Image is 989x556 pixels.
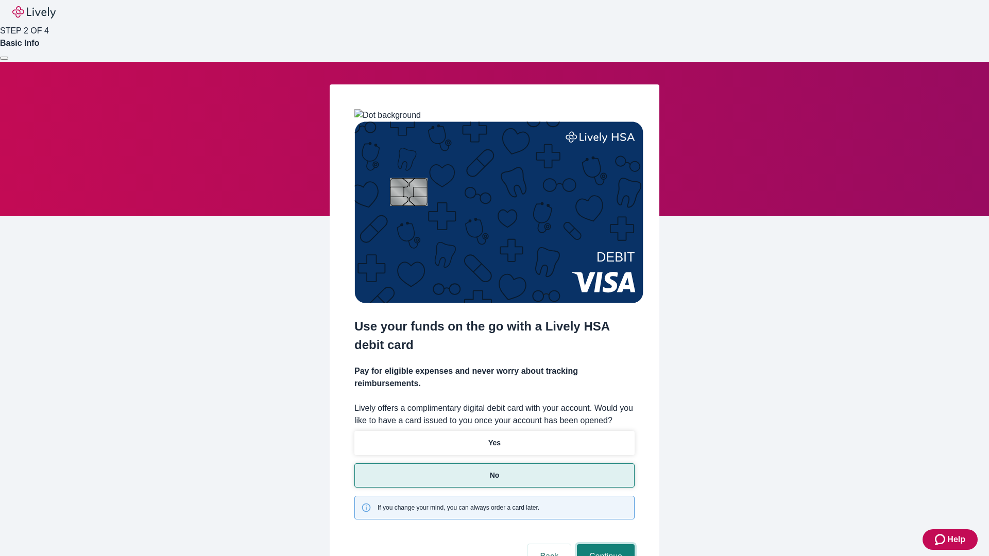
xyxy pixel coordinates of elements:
img: Dot background [354,109,421,121]
span: If you change your mind, you can always order a card later. [378,503,539,512]
p: Yes [488,438,501,448]
label: Lively offers a complimentary digital debit card with your account. Would you like to have a card... [354,402,635,427]
button: Yes [354,431,635,455]
button: Zendesk support iconHelp [923,529,978,550]
svg: Zendesk support icon [935,533,947,546]
img: Debit card [354,121,643,303]
span: Help [947,533,965,546]
h2: Use your funds on the go with a Lively HSA debit card [354,317,635,354]
img: Lively [12,6,56,19]
p: No [490,470,500,481]
h4: Pay for eligible expenses and never worry about tracking reimbursements. [354,365,635,390]
button: No [354,463,635,488]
